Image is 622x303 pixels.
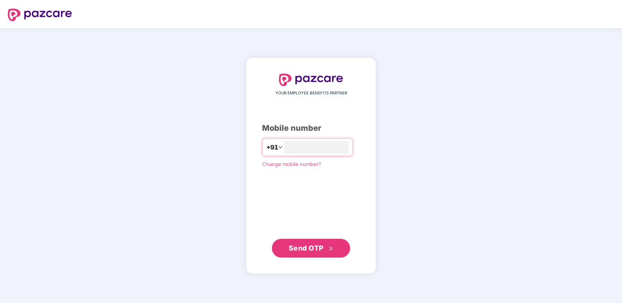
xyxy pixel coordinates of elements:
[279,74,343,86] img: logo
[275,90,347,96] span: YOUR EMPLOYEE BENEFITS PARTNER
[289,244,324,252] span: Send OTP
[272,239,350,258] button: Send OTPdouble-right
[266,142,278,152] span: +91
[278,145,283,150] span: down
[329,246,334,251] span: double-right
[8,9,72,21] img: logo
[262,122,360,134] div: Mobile number
[262,161,321,167] a: Change mobile number?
